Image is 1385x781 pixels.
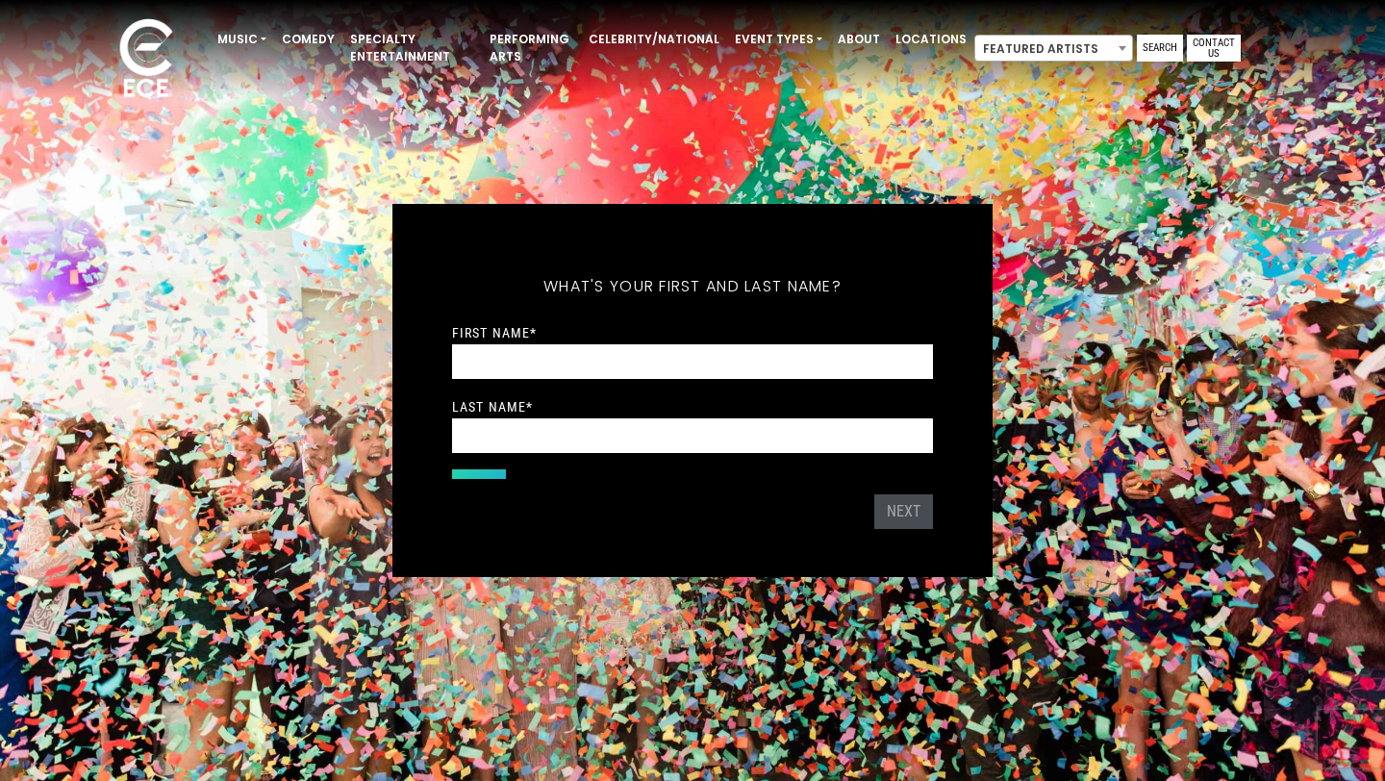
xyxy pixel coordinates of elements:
[274,23,342,56] a: Comedy
[452,324,537,341] label: First Name
[452,252,933,321] h5: What's your first and last name?
[1137,35,1183,62] a: Search
[482,23,581,73] a: Performing Arts
[342,23,482,73] a: Specialty Entertainment
[975,36,1132,63] span: Featured Artists
[98,13,194,107] img: ece_new_logo_whitev2-1.png
[727,23,830,56] a: Event Types
[452,398,533,416] label: Last Name
[210,23,274,56] a: Music
[581,23,727,56] a: Celebrity/National
[974,35,1133,62] span: Featured Artists
[1187,35,1241,62] a: Contact Us
[830,23,888,56] a: About
[888,23,974,56] a: Locations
